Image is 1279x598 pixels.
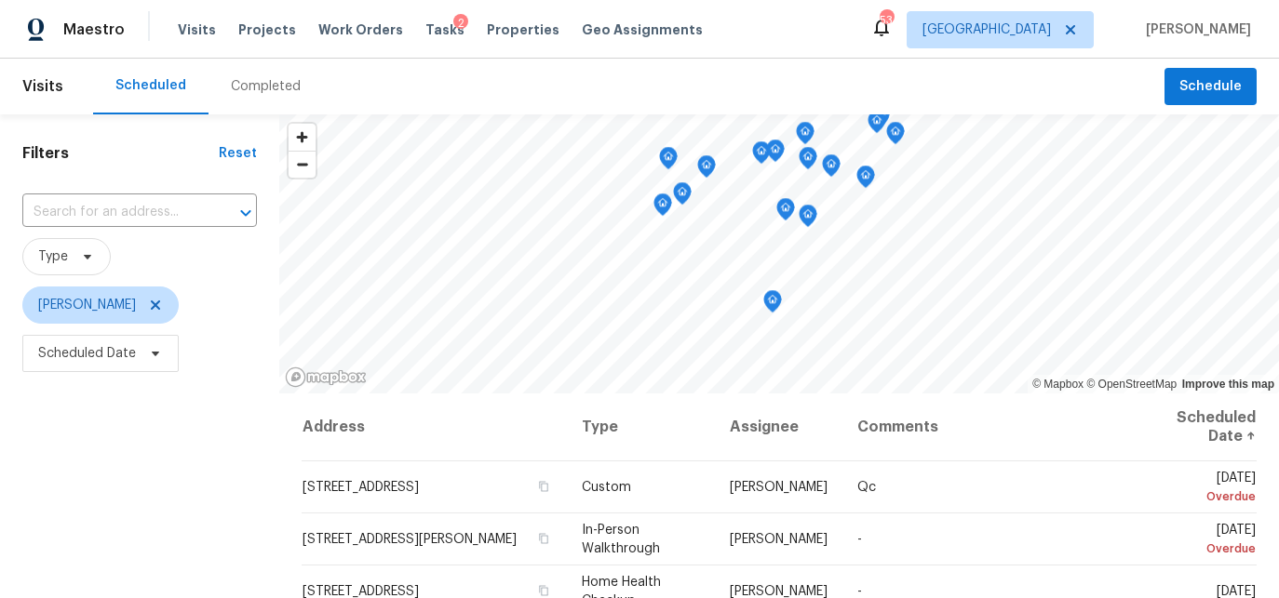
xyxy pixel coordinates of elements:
[715,393,842,461] th: Assignee
[1138,20,1251,39] span: [PERSON_NAME]
[302,393,567,461] th: Address
[922,20,1051,39] span: [GEOGRAPHIC_DATA]
[289,151,316,178] button: Zoom out
[535,478,552,495] button: Copy Address
[763,290,782,319] div: Map marker
[1143,539,1256,558] div: Overdue
[796,122,815,151] div: Map marker
[1086,378,1177,391] a: OpenStreetMap
[178,20,216,39] span: Visits
[233,200,259,226] button: Open
[730,533,828,546] span: [PERSON_NAME]
[1143,524,1256,558] span: [DATE]
[857,533,862,546] span: -
[425,23,464,36] span: Tasks
[22,144,219,163] h1: Filters
[453,14,468,33] div: 2
[752,141,771,170] div: Map marker
[219,144,257,163] div: Reset
[115,76,186,95] div: Scheduled
[776,198,795,227] div: Map marker
[303,585,419,598] span: [STREET_ADDRESS]
[567,393,715,461] th: Type
[487,20,559,39] span: Properties
[697,155,716,184] div: Map marker
[799,205,817,233] div: Map marker
[766,140,785,168] div: Map marker
[38,247,68,266] span: Type
[63,20,125,39] span: Maestro
[582,524,660,555] span: In-Person Walkthrough
[303,533,517,546] span: [STREET_ADDRESS][PERSON_NAME]
[730,481,828,494] span: [PERSON_NAME]
[799,147,817,176] div: Map marker
[868,111,886,140] div: Map marker
[303,481,419,494] span: [STREET_ADDRESS]
[1032,378,1084,391] a: Mapbox
[289,124,316,151] button: Zoom in
[1217,585,1256,598] span: [DATE]
[842,393,1129,461] th: Comments
[231,77,301,96] div: Completed
[730,585,828,598] span: [PERSON_NAME]
[659,147,678,176] div: Map marker
[856,166,875,194] div: Map marker
[1143,487,1256,506] div: Overdue
[582,20,703,39] span: Geo Assignments
[673,182,692,211] div: Map marker
[1165,68,1257,106] button: Schedule
[289,152,316,178] span: Zoom out
[22,66,63,107] span: Visits
[822,154,841,183] div: Map marker
[582,481,631,494] span: Custom
[880,11,893,30] div: 53
[38,344,136,363] span: Scheduled Date
[22,198,205,227] input: Search for an address...
[318,20,403,39] span: Work Orders
[238,20,296,39] span: Projects
[886,122,905,151] div: Map marker
[38,296,136,314] span: [PERSON_NAME]
[857,585,862,598] span: -
[1182,378,1274,391] a: Improve this map
[1143,472,1256,506] span: [DATE]
[1179,75,1242,99] span: Schedule
[857,481,876,494] span: Qc
[285,366,367,388] a: Mapbox homepage
[653,193,672,222] div: Map marker
[1128,393,1257,461] th: Scheduled Date ↑
[279,114,1279,393] canvas: Map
